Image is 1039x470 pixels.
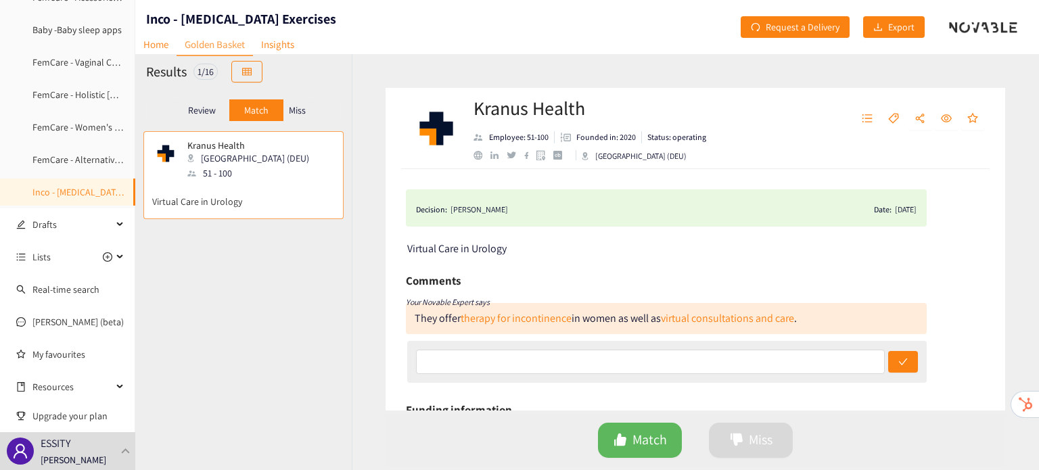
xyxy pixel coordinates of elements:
span: download [873,22,883,33]
a: Baby -Baby sleep apps [32,24,122,36]
a: FemCare - Vaginal Care Products [32,56,163,68]
p: Review [188,105,216,116]
img: Company Logo [409,101,463,156]
a: therapy for incontinence [461,311,572,325]
span: book [16,382,26,392]
span: Lists [32,243,51,271]
button: table [231,61,262,83]
p: Kranus Health [187,140,309,151]
span: Miss [749,429,772,450]
a: FemCare - Holistic [DEMOGRAPHIC_DATA] eCom Platforms [32,89,265,101]
span: redo [751,22,760,33]
span: tag [888,113,899,125]
li: Status [642,131,706,143]
button: downloadExport [863,16,925,38]
span: Upgrade your plan [32,402,124,429]
img: Snapshot of the company's website [152,140,179,167]
a: FemCare - Alternative Eco-Friendly Materials [32,154,209,166]
div: [PERSON_NAME] [451,203,508,216]
span: star [967,113,978,125]
button: star [961,108,985,130]
a: facebook [524,151,537,159]
span: Virtual Care in Urology [407,241,507,256]
a: Golden Basket [177,34,253,56]
iframe: Chat Widget [971,405,1039,470]
p: Status: operating [647,131,706,143]
span: unordered-list [862,113,873,125]
div: 1 / 16 [193,64,218,80]
button: dislikeMiss [709,423,793,458]
p: Founded in: 2020 [576,131,636,143]
a: Insights [253,34,302,55]
div: They offer in women as well as . [415,311,797,325]
h6: Funding information [406,400,512,420]
button: share-alt [908,108,932,130]
li: Founded in year [555,131,642,143]
h6: Comments [406,271,461,291]
div: [DATE] [895,203,917,216]
h2: Kranus Health [474,95,706,122]
button: check [888,351,918,373]
span: like [614,433,627,448]
button: likeMatch [598,423,682,458]
span: Decision: [416,203,447,216]
a: FemCare - Women's Vitamins & Minerals Supplements [32,121,248,133]
span: share-alt [915,113,925,125]
span: Date: [874,203,892,216]
span: edit [16,220,26,229]
h1: Inco - [MEDICAL_DATA] Exercises [146,9,336,28]
p: Virtual Care in Urology [152,181,335,209]
h2: Results [146,62,187,81]
p: Employee: 51-100 [489,131,549,143]
span: Export [888,20,915,34]
span: table [242,67,252,78]
p: Match [244,105,269,116]
p: [PERSON_NAME] [41,452,106,467]
span: user [12,443,28,459]
button: tag [881,108,906,130]
div: 51 - 100 [187,166,317,181]
span: check [898,357,908,368]
a: google maps [536,150,553,160]
span: Request a Delivery [766,20,839,34]
span: Drafts [32,211,112,238]
button: unordered-list [855,108,879,130]
p: ESSITY [41,435,70,452]
a: Inco - [MEDICAL_DATA] Exercises [32,186,161,198]
span: Resources [32,373,112,400]
a: [PERSON_NAME] (beta) [32,316,124,328]
button: eye [934,108,959,130]
p: Miss [289,105,306,116]
span: dislike [730,433,743,448]
div: [GEOGRAPHIC_DATA] (DEU) [582,150,687,162]
a: crunchbase [553,151,570,160]
a: twitter [507,151,524,158]
span: plus-circle [103,252,112,262]
a: virtual consultations and care [661,311,794,325]
span: trophy [16,411,26,421]
button: redoRequest a Delivery [741,16,850,38]
span: unordered-list [16,252,26,262]
a: Home [135,34,177,55]
a: My favourites [32,341,124,368]
div: [GEOGRAPHIC_DATA] (DEU) [187,151,317,166]
span: eye [941,113,952,125]
a: Real-time search [32,283,99,296]
a: linkedin [490,151,507,160]
i: Your Novable Expert says [406,297,490,307]
li: Employees [474,131,555,143]
a: website [474,151,490,160]
span: Match [632,429,667,450]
